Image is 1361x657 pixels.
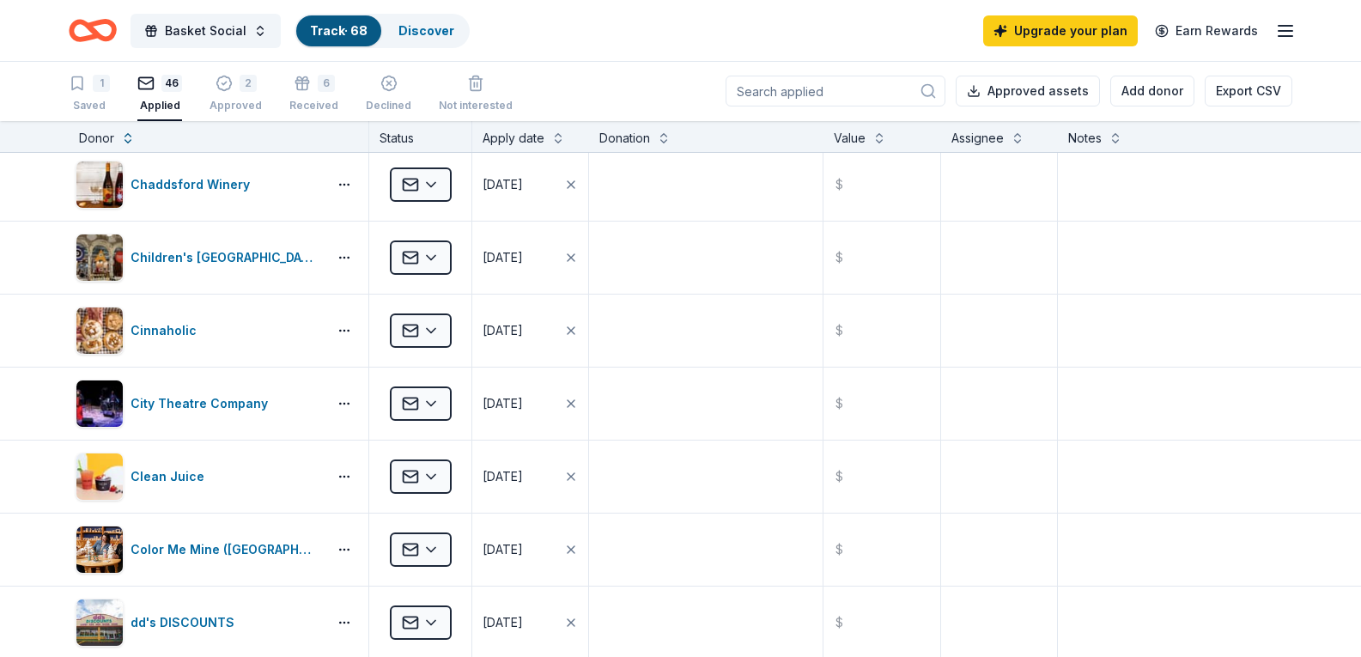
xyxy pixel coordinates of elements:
[76,234,123,281] img: Image for Children's Museum of Pittsburgh
[369,121,472,152] div: Status
[76,380,123,427] img: Image for City Theatre Company
[240,75,257,92] div: 2
[483,320,523,341] div: [DATE]
[398,23,454,38] a: Discover
[69,10,117,51] a: Home
[726,76,945,106] input: Search applied
[483,539,523,560] div: [DATE]
[76,234,320,282] button: Image for Children's Museum of PittsburghChildren's [GEOGRAPHIC_DATA]
[472,368,588,440] button: [DATE]
[599,128,650,149] div: Donation
[76,453,320,501] button: Image for Clean JuiceClean Juice
[1110,76,1194,106] button: Add donor
[76,380,320,428] button: Image for City Theatre CompanyCity Theatre Company
[165,21,246,41] span: Basket Social
[131,466,211,487] div: Clean Juice
[131,612,241,633] div: dd's DISCOUNTS
[76,526,320,574] button: Image for Color Me Mine (Lehigh Valley)Color Me Mine ([GEOGRAPHIC_DATA])
[1205,76,1292,106] button: Export CSV
[93,75,110,92] div: 1
[318,75,335,92] div: 6
[79,128,114,149] div: Donor
[366,68,411,121] button: Declined
[69,68,110,121] button: 1Saved
[472,295,588,367] button: [DATE]
[131,539,320,560] div: Color Me Mine ([GEOGRAPHIC_DATA])
[295,14,470,48] button: Track· 68Discover
[439,99,513,113] div: Not interested
[76,453,123,500] img: Image for Clean Juice
[131,320,204,341] div: Cinnaholic
[131,174,257,195] div: Chaddsford Winery
[483,393,523,414] div: [DATE]
[131,393,275,414] div: City Theatre Company
[161,75,182,92] div: 46
[483,612,523,633] div: [DATE]
[289,68,338,121] button: 6Received
[137,99,182,113] div: Applied
[76,526,123,573] img: Image for Color Me Mine (Lehigh Valley)
[76,599,123,646] img: Image for dd's DISCOUNTS
[76,307,123,354] img: Image for Cinnaholic
[483,174,523,195] div: [DATE]
[210,99,262,113] div: Approved
[131,14,281,48] button: Basket Social
[69,99,110,113] div: Saved
[472,441,588,513] button: [DATE]
[483,466,523,487] div: [DATE]
[956,76,1100,106] button: Approved assets
[483,247,523,268] div: [DATE]
[439,68,513,121] button: Not interested
[1068,128,1102,149] div: Notes
[137,68,182,121] button: 46Applied
[366,99,411,113] div: Declined
[1145,15,1268,46] a: Earn Rewards
[131,247,320,268] div: Children's [GEOGRAPHIC_DATA]
[76,161,123,208] img: Image for Chaddsford Winery
[289,99,338,113] div: Received
[472,149,588,221] button: [DATE]
[76,599,320,647] button: Image for dd's DISCOUNTSdd's DISCOUNTS
[983,15,1138,46] a: Upgrade your plan
[472,514,588,586] button: [DATE]
[483,128,544,149] div: Apply date
[210,68,262,121] button: 2Approved
[834,128,866,149] div: Value
[472,222,588,294] button: [DATE]
[76,307,320,355] button: Image for CinnaholicCinnaholic
[310,23,368,38] a: Track· 68
[76,161,320,209] button: Image for Chaddsford WineryChaddsford Winery
[951,128,1004,149] div: Assignee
